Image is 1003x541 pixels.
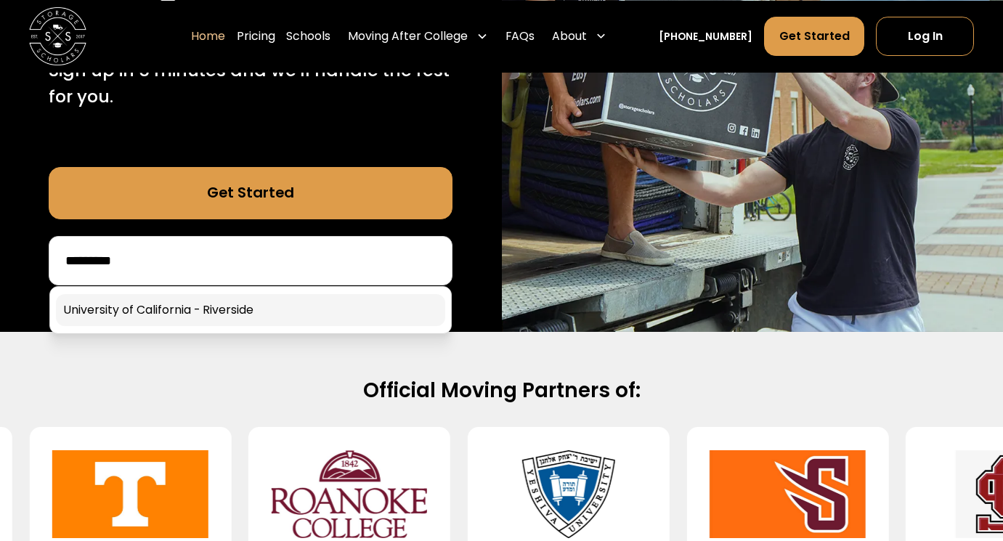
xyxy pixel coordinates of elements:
[348,28,468,45] div: Moving After College
[29,7,86,65] img: Storage Scholars main logo
[191,16,225,57] a: Home
[342,16,494,57] div: Moving After College
[237,16,275,57] a: Pricing
[286,16,330,57] a: Schools
[876,17,974,56] a: Log In
[49,57,452,109] p: Sign up in 5 minutes and we'll handle the rest for you.
[505,16,535,57] a: FAQs
[552,28,587,45] div: About
[764,17,865,56] a: Get Started
[50,378,953,404] h2: Official Moving Partners of:
[49,167,452,219] a: Get Started
[546,16,613,57] div: About
[659,28,752,44] a: [PHONE_NUMBER]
